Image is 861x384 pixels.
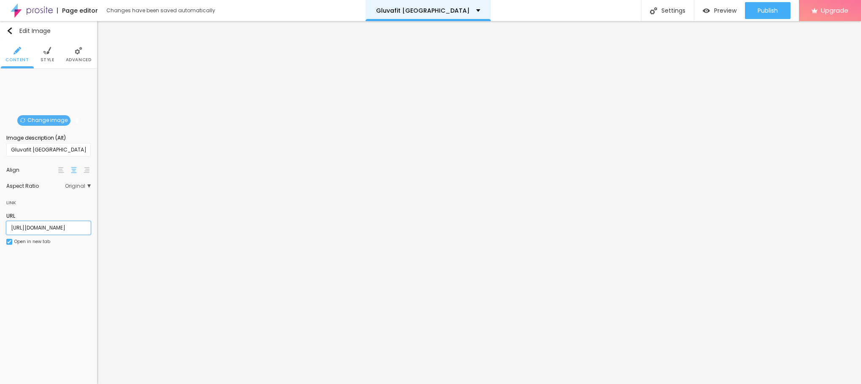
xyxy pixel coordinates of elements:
span: Change image [17,115,70,126]
img: Icone [6,27,13,34]
div: Aspect Ratio [6,184,65,189]
span: Preview [714,7,736,14]
div: URL [6,212,91,220]
img: paragraph-right-align.svg [84,167,89,173]
img: Icone [650,7,657,14]
button: Publish [745,2,791,19]
iframe: Editor [97,21,861,384]
span: Content [5,58,29,62]
div: Changes have been saved automatically [106,8,215,13]
img: Icone [43,47,51,54]
span: Publish [758,7,778,14]
div: Link [6,198,16,207]
img: view-1.svg [703,7,710,14]
div: Link [6,193,91,208]
div: Open in new tab [14,240,50,244]
img: paragraph-center-align.svg [71,167,77,173]
p: Gluvafit [GEOGRAPHIC_DATA] [376,8,470,14]
div: Image description (Alt) [6,134,91,142]
span: Advanced [66,58,92,62]
img: Icone [14,47,21,54]
img: Icone [75,118,80,123]
div: Edit Image [6,27,51,34]
img: Icone [20,118,25,123]
button: Preview [694,2,745,19]
span: Upgrade [821,7,848,14]
img: Icone [75,47,82,54]
img: Icone [7,240,11,244]
span: Style [41,58,54,62]
span: Original [65,184,91,189]
img: paragraph-left-align.svg [58,167,64,173]
div: Page editor [57,8,98,14]
div: Align [6,168,57,173]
